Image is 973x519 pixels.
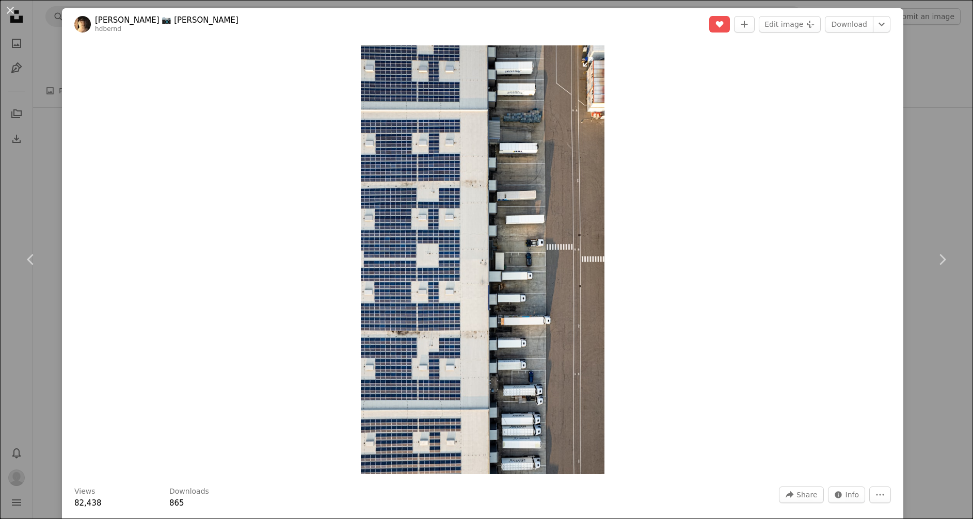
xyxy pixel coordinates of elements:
[796,487,817,502] span: Share
[74,486,95,497] h3: Views
[361,45,604,474] button: Zoom in on this image
[846,487,859,502] span: Info
[825,16,873,33] a: Download
[828,486,866,503] button: Stats about this image
[779,486,823,503] button: Share this image
[709,16,730,33] button: Unlike
[95,15,238,25] a: [PERSON_NAME] 📷 [PERSON_NAME]
[734,16,755,33] button: Add to Collection
[74,16,91,33] img: Go to Bernd 📷 Dittrich's profile
[873,16,890,33] button: Choose download size
[759,16,821,33] button: Edit image
[169,498,184,508] span: 865
[361,45,604,474] img: An aerial view of a parking lot with cars parked in it
[169,486,209,497] h3: Downloads
[74,498,102,508] span: 82,438
[95,25,121,33] a: hdbernd
[911,210,973,309] a: Next
[869,486,891,503] button: More Actions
